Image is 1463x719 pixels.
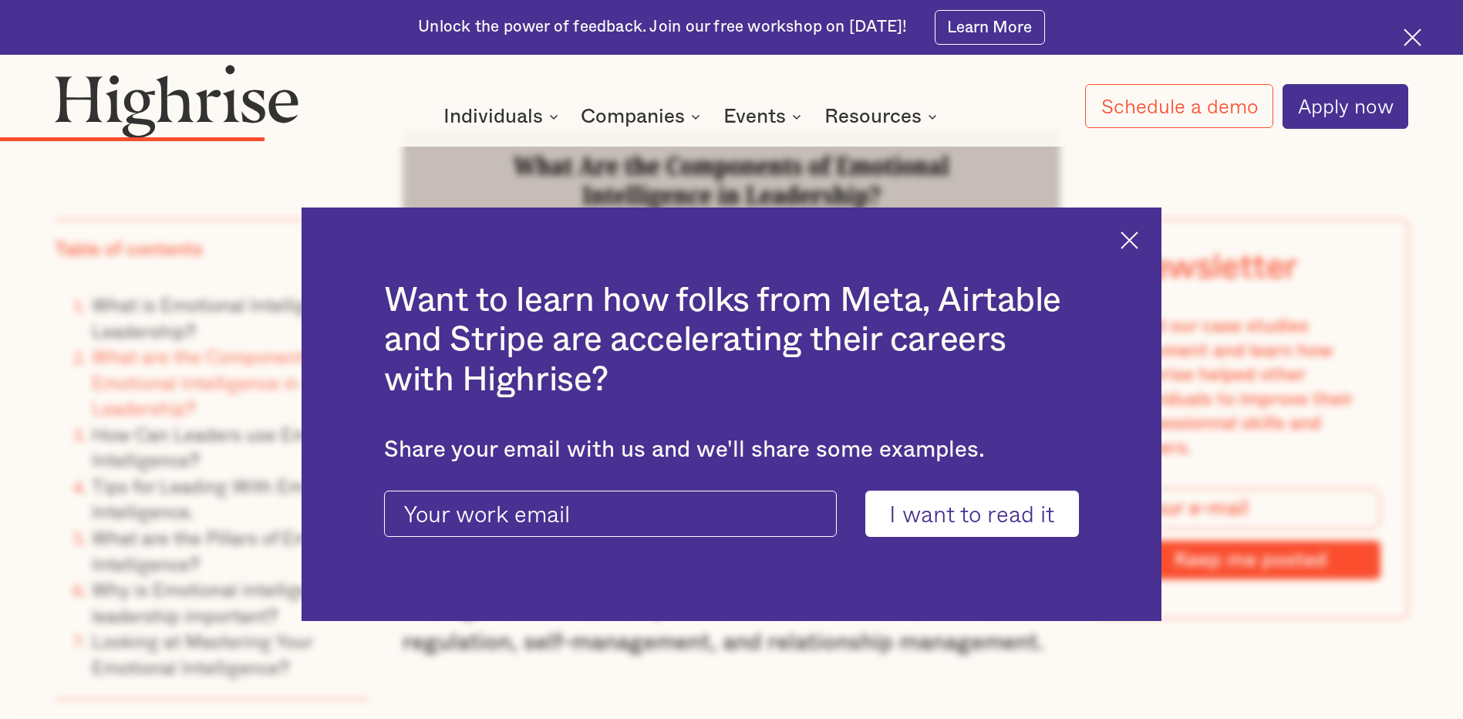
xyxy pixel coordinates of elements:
[824,107,922,126] div: Resources
[1404,29,1421,46] img: Cross icon
[865,491,1079,536] input: I want to read it
[384,281,1079,400] h2: Want to learn how folks from Meta, Airtable and Stripe are accelerating their careers with Highrise?
[723,107,806,126] div: Events
[935,10,1045,45] a: Learn More
[1121,231,1138,249] img: Cross icon
[1283,84,1408,129] a: Apply now
[824,107,942,126] div: Resources
[581,107,685,126] div: Companies
[384,437,1079,464] div: Share your email with us and we'll share some examples.
[384,491,1079,536] form: current-ascender-blog-article-modal-form
[418,16,907,38] div: Unlock the power of feedback. Join our free workshop on [DATE]!
[443,107,563,126] div: Individuals
[55,64,299,138] img: Highrise logo
[443,107,543,126] div: Individuals
[384,491,837,536] input: Your work email
[1085,84,1273,128] a: Schedule a demo
[581,107,705,126] div: Companies
[723,107,786,126] div: Events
